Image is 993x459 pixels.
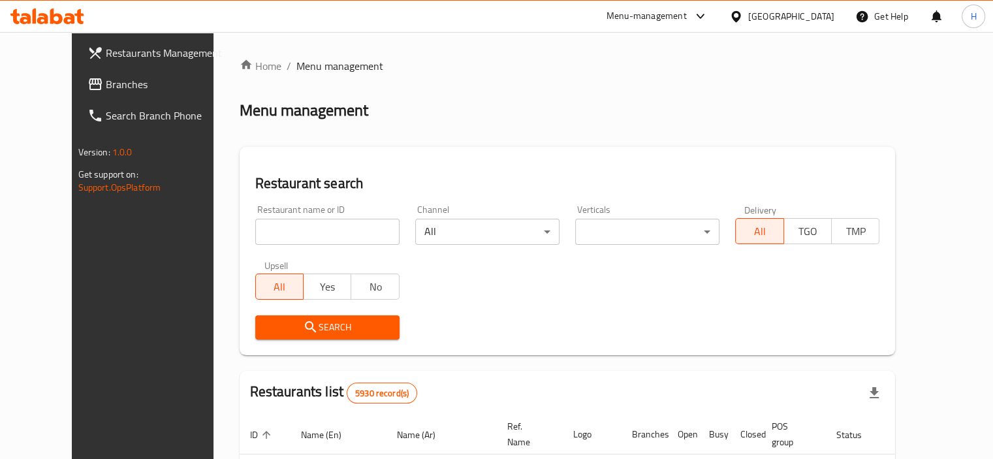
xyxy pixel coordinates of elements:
div: ​ [575,219,719,245]
input: Search for restaurant name or ID.. [255,219,400,245]
span: Search Branch Phone [106,108,227,123]
span: Yes [309,277,346,296]
button: TMP [831,218,879,244]
button: Yes [303,274,351,300]
a: Support.OpsPlatform [78,179,161,196]
label: Delivery [744,205,777,214]
span: No [356,277,394,296]
span: TMP [837,222,874,241]
th: Logo [563,415,622,454]
span: Ref. Name [507,419,547,450]
span: Search [266,319,389,336]
h2: Restaurant search [255,174,880,193]
span: 1.0.0 [112,144,133,161]
button: All [255,274,304,300]
h2: Menu management [240,100,368,121]
button: All [735,218,783,244]
span: Status [836,427,879,443]
nav: breadcrumb [240,58,896,74]
a: Branches [77,69,238,100]
span: ID [250,427,275,443]
span: Restaurants Management [106,45,227,61]
li: / [287,58,291,74]
label: Upsell [264,261,289,270]
a: Home [240,58,281,74]
th: Branches [622,415,667,454]
span: Name (En) [301,427,358,443]
span: All [741,222,778,241]
span: H [970,9,976,24]
button: Search [255,315,400,340]
span: Menu management [296,58,383,74]
span: All [261,277,298,296]
span: TGO [789,222,827,241]
h2: Restaurants list [250,382,418,404]
div: [GEOGRAPHIC_DATA] [748,9,834,24]
th: Open [667,415,699,454]
th: Closed [730,415,761,454]
span: Branches [106,76,227,92]
div: All [415,219,560,245]
div: Total records count [347,383,417,404]
div: Menu-management [607,8,687,24]
span: Version: [78,144,110,161]
button: TGO [783,218,832,244]
a: Search Branch Phone [77,100,238,131]
button: No [351,274,399,300]
a: Restaurants Management [77,37,238,69]
span: POS group [772,419,810,450]
div: Export file [859,377,890,409]
th: Busy [699,415,730,454]
span: 5930 record(s) [347,387,417,400]
span: Name (Ar) [397,427,452,443]
span: Get support on: [78,166,138,183]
